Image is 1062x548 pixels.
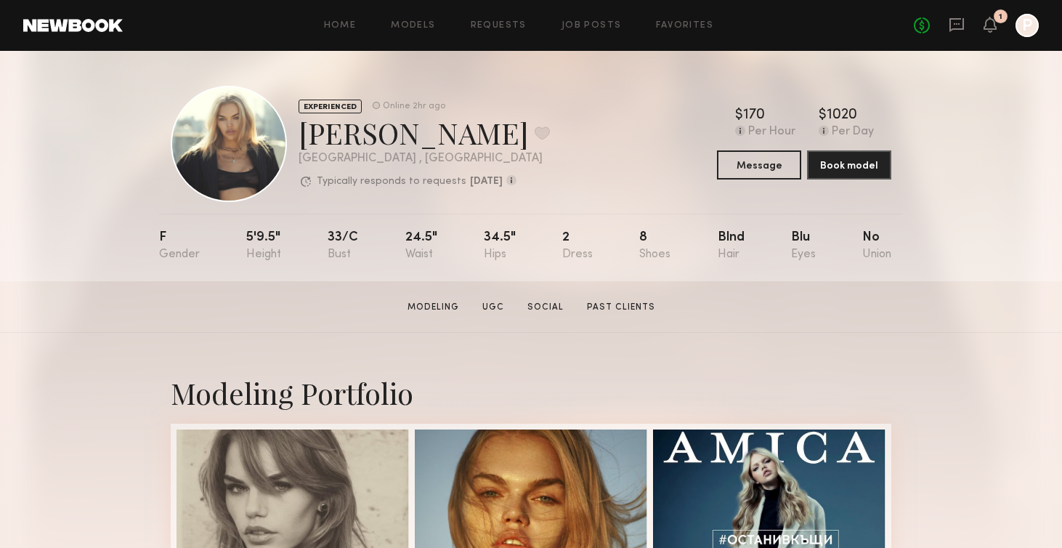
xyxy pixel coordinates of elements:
[522,301,569,314] a: Social
[484,231,516,261] div: 34.5"
[328,231,358,261] div: 33/c
[562,231,593,261] div: 2
[862,231,891,261] div: No
[299,113,550,152] div: [PERSON_NAME]
[819,108,827,123] div: $
[471,21,527,31] a: Requests
[791,231,816,261] div: Blu
[299,100,362,113] div: EXPERIENCED
[718,231,745,261] div: Blnd
[405,231,437,261] div: 24.5"
[159,231,200,261] div: F
[470,177,503,187] b: [DATE]
[748,126,795,139] div: Per Hour
[639,231,670,261] div: 8
[581,301,661,314] a: Past Clients
[383,102,445,111] div: Online 2hr ago
[807,150,891,180] button: Book model
[317,177,466,187] p: Typically responds to requests
[477,301,510,314] a: UGC
[391,21,435,31] a: Models
[246,231,281,261] div: 5'9.5"
[324,21,357,31] a: Home
[735,108,743,123] div: $
[562,21,622,31] a: Job Posts
[827,108,857,123] div: 1020
[402,301,465,314] a: Modeling
[999,13,1002,21] div: 1
[832,126,874,139] div: Per Day
[171,374,891,412] div: Modeling Portfolio
[299,153,550,165] div: [GEOGRAPHIC_DATA] , [GEOGRAPHIC_DATA]
[1016,14,1039,37] a: P
[743,108,765,123] div: 170
[717,150,801,180] button: Message
[656,21,713,31] a: Favorites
